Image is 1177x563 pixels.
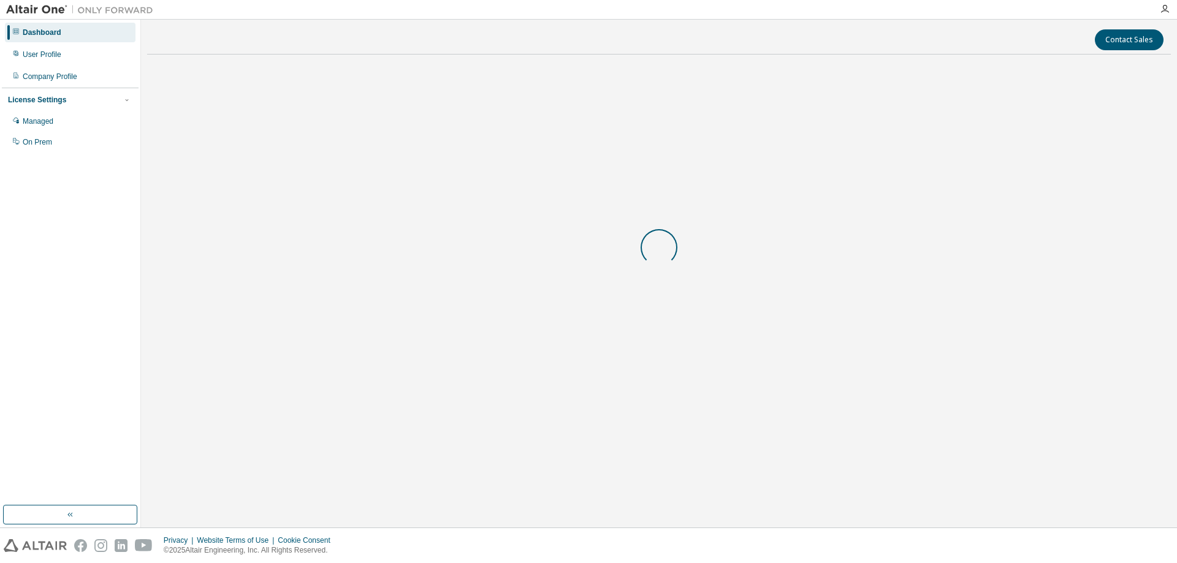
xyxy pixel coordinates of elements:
button: Contact Sales [1095,29,1164,50]
p: © 2025 Altair Engineering, Inc. All Rights Reserved. [164,545,338,556]
div: License Settings [8,95,66,105]
img: Altair One [6,4,159,16]
img: linkedin.svg [115,539,128,552]
div: Cookie Consent [278,535,337,545]
img: altair_logo.svg [4,539,67,552]
div: Managed [23,116,53,126]
div: Privacy [164,535,197,545]
div: Website Terms of Use [197,535,278,545]
div: On Prem [23,137,52,147]
img: instagram.svg [94,539,107,552]
div: Dashboard [23,28,61,37]
div: User Profile [23,50,61,59]
div: Company Profile [23,72,77,81]
img: youtube.svg [135,539,153,552]
img: facebook.svg [74,539,87,552]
